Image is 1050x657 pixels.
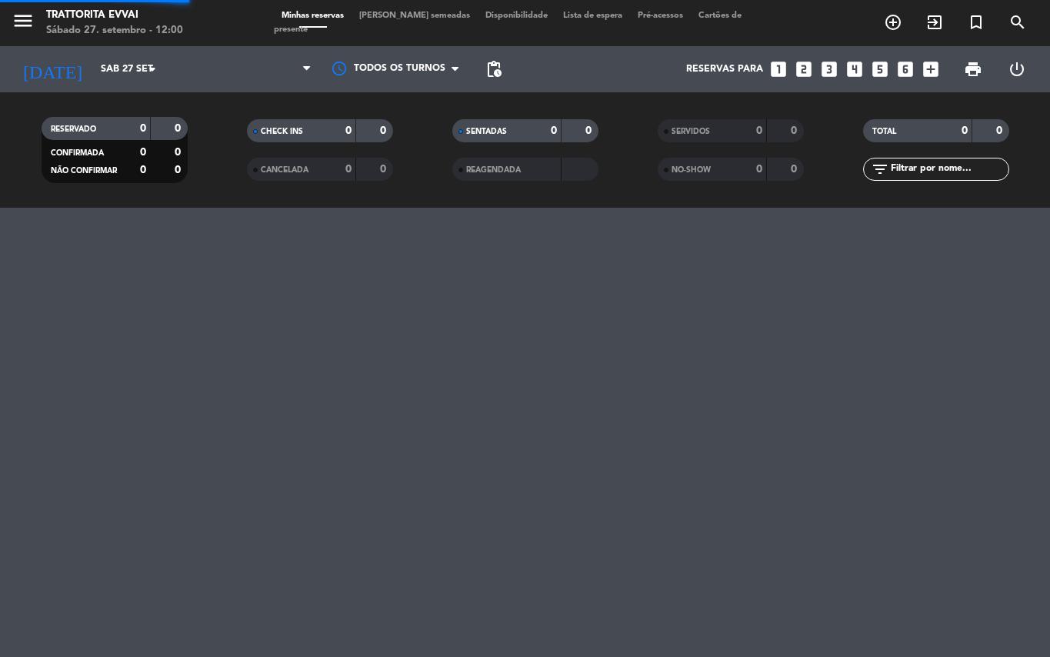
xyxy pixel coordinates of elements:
span: CANCELADA [261,166,308,174]
span: NO-SHOW [672,166,711,174]
i: looks_two [794,59,814,79]
div: Trattorita Evvai [46,8,183,23]
strong: 0 [756,125,762,136]
span: [PERSON_NAME] semeadas [352,12,478,20]
span: pending_actions [485,60,503,78]
strong: 0 [791,125,800,136]
div: LOG OUT [995,46,1038,92]
i: looks_3 [819,59,839,79]
i: power_settings_new [1008,60,1026,78]
span: TOTAL [872,128,896,135]
i: looks_5 [870,59,890,79]
strong: 0 [962,125,968,136]
span: Disponibilidade [478,12,555,20]
strong: 0 [345,125,352,136]
input: Filtrar por nome... [889,161,1008,178]
span: CHECK INS [261,128,303,135]
i: looks_4 [845,59,865,79]
strong: 0 [791,164,800,175]
i: exit_to_app [925,13,944,32]
i: arrow_drop_down [143,60,162,78]
i: looks_6 [895,59,915,79]
strong: 0 [380,164,389,175]
strong: 0 [345,164,352,175]
span: Minhas reservas [274,12,352,20]
strong: 0 [380,125,389,136]
i: menu [12,9,35,32]
strong: 0 [175,165,184,175]
i: filter_list [871,160,889,178]
span: REAGENDADA [466,166,521,174]
span: Pré-acessos [630,12,691,20]
span: SENTADAS [466,128,507,135]
strong: 0 [175,147,184,158]
strong: 0 [585,125,595,136]
strong: 0 [140,123,146,134]
span: RESERVADO [51,125,96,133]
span: print [964,60,982,78]
button: menu [12,9,35,38]
i: add_box [921,59,941,79]
span: CONFIRMADA [51,149,104,157]
i: turned_in_not [967,13,985,32]
i: add_circle_outline [884,13,902,32]
strong: 0 [551,125,557,136]
i: search [1008,13,1027,32]
strong: 0 [756,164,762,175]
div: Sábado 27. setembro - 12:00 [46,23,183,38]
i: [DATE] [12,52,93,86]
i: looks_one [768,59,788,79]
strong: 0 [175,123,184,134]
span: Lista de espera [555,12,630,20]
strong: 0 [140,165,146,175]
span: Reservas para [686,64,763,75]
strong: 0 [140,147,146,158]
strong: 0 [996,125,1005,136]
span: SERVIDOS [672,128,710,135]
span: NÃO CONFIRMAR [51,167,117,175]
